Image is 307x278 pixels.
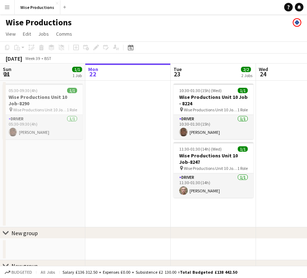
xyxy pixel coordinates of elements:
span: 1/1 [72,67,82,72]
div: BST [44,56,51,61]
span: Total Budgeted £138 442.50 [180,269,237,275]
span: 10:30-01:30 (15h) (Wed) [179,88,222,93]
div: 1 Job [72,73,82,78]
app-job-card: 05:30-09:30 (4h)1/1Wise Productions Unit 10 Job-8290 Wise Productions Unit 10 Job-82901 RoleDrive... [3,84,83,139]
span: 1/1 [238,88,248,93]
app-job-card: 11:30-01:30 (14h) (Wed)1/1Wise Productions Unit 10 Job-8247 Wise Productions Unit 10 Job-82471 Ro... [173,142,253,198]
app-card-role: Driver1/110:30-01:30 (15h)[PERSON_NAME] [173,115,253,139]
span: Wise Productions Unit 10 Job-8247 [184,166,237,171]
span: 21 [2,70,11,78]
span: Wise Productions Unit 10 Job-8290 [13,107,67,112]
span: Week 39 [24,56,41,61]
app-user-avatar: Paul Harris [293,18,301,27]
a: Edit [20,29,34,39]
div: Salary £136 312.50 + Expenses £0.00 + Subsistence £2 130.00 = [62,269,237,275]
h3: Wise Productions Unit 10 Job-8290 [3,94,83,107]
div: New group [11,262,38,269]
h3: Wise Productions Unit 10 Job - 8224 [173,94,253,107]
div: New group [11,229,38,237]
app-card-role: Driver1/105:30-09:30 (4h)[PERSON_NAME] [3,115,83,139]
div: [DATE] [6,55,22,62]
span: Tue [173,66,182,72]
button: Budgeted [4,268,33,276]
h1: Wise Productions [6,17,72,28]
span: 1 Role [67,107,77,112]
app-card-role: Driver1/111:30-01:30 (14h)[PERSON_NAME] [173,173,253,198]
h3: Wise Productions Unit 10 Job-8247 [173,152,253,165]
span: 24 [258,70,268,78]
span: 1/1 [238,146,248,152]
span: Edit [23,31,31,37]
span: Mon [88,66,98,72]
span: Sun [3,66,11,72]
span: All jobs [39,269,56,275]
span: 05:30-09:30 (4h) [9,88,37,93]
div: 2 Jobs [241,73,252,78]
span: 11:30-01:30 (14h) (Wed) [179,146,222,152]
span: Budgeted [11,270,32,275]
span: Wed [259,66,268,72]
span: Wise Productions Unit 10 Job-8224 [184,107,237,112]
span: 1 Role [237,107,248,112]
a: View [3,29,19,39]
button: Wise Productions [15,0,60,14]
a: Comms [53,29,75,39]
span: 1/1 [67,88,77,93]
a: Jobs [35,29,52,39]
span: 22 [87,70,98,78]
span: 1 Role [237,166,248,171]
span: View [6,31,16,37]
span: Comms [56,31,72,37]
app-job-card: 10:30-01:30 (15h) (Wed)1/1Wise Productions Unit 10 Job - 8224 Wise Productions Unit 10 Job-82241 ... [173,84,253,139]
span: 23 [172,70,182,78]
span: 2/2 [241,67,251,72]
span: Jobs [38,31,49,37]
